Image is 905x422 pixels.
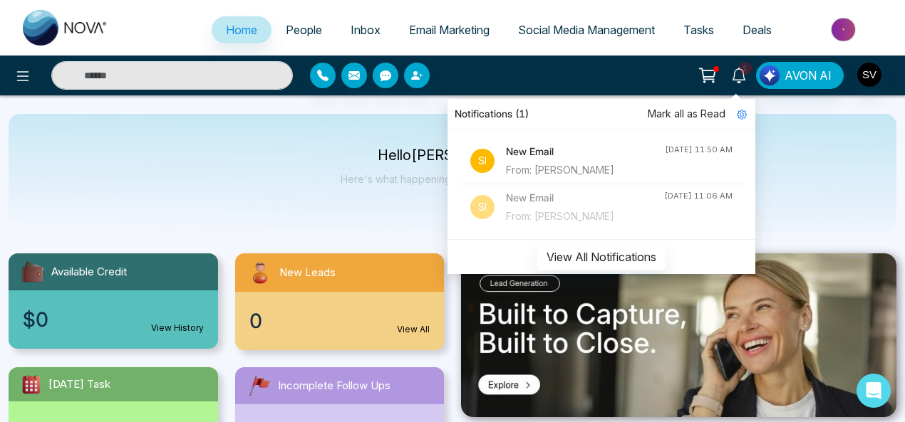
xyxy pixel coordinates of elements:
div: [DATE] 11:50 AM [665,144,733,156]
div: [DATE] 11:06 AM [664,190,733,202]
span: 1 [739,62,752,75]
div: Open Intercom Messenger [857,374,891,408]
img: Market-place.gif [793,14,896,46]
h4: New Email [506,190,664,206]
span: Mark all as Read [648,106,725,122]
a: People [271,16,336,43]
a: Tasks [669,16,728,43]
p: Hello [PERSON_NAME] [341,149,565,162]
div: Notifications (1) [448,99,755,130]
a: 1 [722,62,756,87]
span: People [286,23,322,37]
span: Deals [743,23,772,37]
img: followUps.svg [247,373,272,399]
h4: New Email [506,144,665,159]
p: Here's what happening in your account [DATE]. [341,173,565,185]
span: Social Media Management [518,23,655,37]
span: $0 [23,305,48,334]
span: [DATE] Task [48,376,110,393]
img: availableCredit.svg [20,259,46,285]
a: New Leads0View All [227,253,453,350]
span: Inbox [351,23,381,37]
a: View All Notifications [537,250,666,262]
div: From: [PERSON_NAME] [506,162,665,178]
span: Incomplete Follow Ups [278,378,391,394]
span: Home [226,23,257,37]
span: Tasks [683,23,714,37]
a: Deals [728,16,786,43]
button: AVON AI [756,62,844,89]
span: Email Marketing [409,23,490,37]
img: Lead Flow [760,65,780,85]
a: Inbox [336,16,395,43]
a: Home [212,16,271,43]
span: New Leads [279,265,336,281]
a: Social Media Management [504,16,669,43]
img: . [461,253,896,417]
img: todayTask.svg [20,373,43,396]
span: AVON AI [785,67,832,84]
a: Email Marketing [395,16,504,43]
button: View All Notifications [537,243,666,270]
p: Si [470,149,495,173]
a: View History [151,322,204,334]
div: From: [PERSON_NAME] [506,209,664,224]
p: Si [470,195,495,219]
img: newLeads.svg [247,259,274,286]
a: View All [397,323,430,336]
img: User Avatar [857,63,881,87]
span: 0 [249,306,262,336]
span: Available Credit [51,264,127,280]
img: Nova CRM Logo [23,10,108,46]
